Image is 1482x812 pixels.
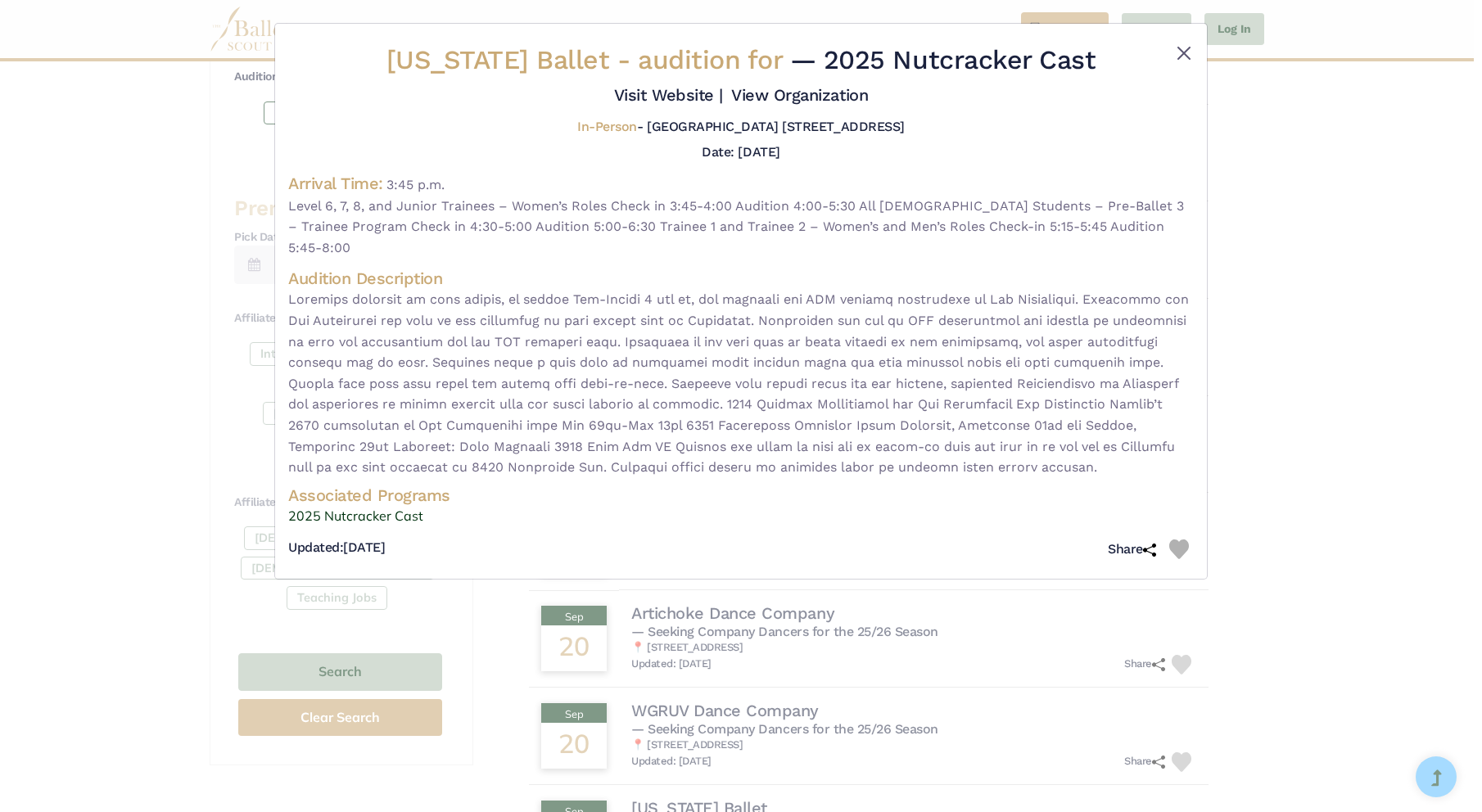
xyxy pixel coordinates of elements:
span: 3:45 p.m. [386,177,445,192]
h5: - [GEOGRAPHIC_DATA] [STREET_ADDRESS] [577,119,904,136]
span: audition for [638,44,782,75]
span: Loremips dolorsit am cons adipis, el seddoe Tem-Incidi 4 utl et, dol magnaali eni ADM veniamq nos... [288,289,1194,477]
h4: Audition Description [288,268,1194,289]
h5: Share [1108,541,1156,558]
a: View Organization [731,85,868,105]
h5: Date: [DATE] [702,144,779,160]
span: In-Person [577,119,637,134]
h4: Associated Programs [288,485,1194,506]
span: Updated: [288,539,343,555]
span: [US_STATE] Ballet - [386,44,790,75]
a: Visit Website | [614,85,723,105]
h5: [DATE] [288,539,385,557]
button: Close [1174,43,1194,63]
span: — 2025 Nutcracker Cast [790,44,1096,75]
h4: Arrival Time: [288,174,383,193]
a: 2025 Nutcracker Cast [288,506,1194,527]
span: Level 6, 7, 8, and Junior Trainees – Women’s Roles Check in 3:45-4:00 Audition 4:00-5:30 All [DEM... [288,196,1194,259]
